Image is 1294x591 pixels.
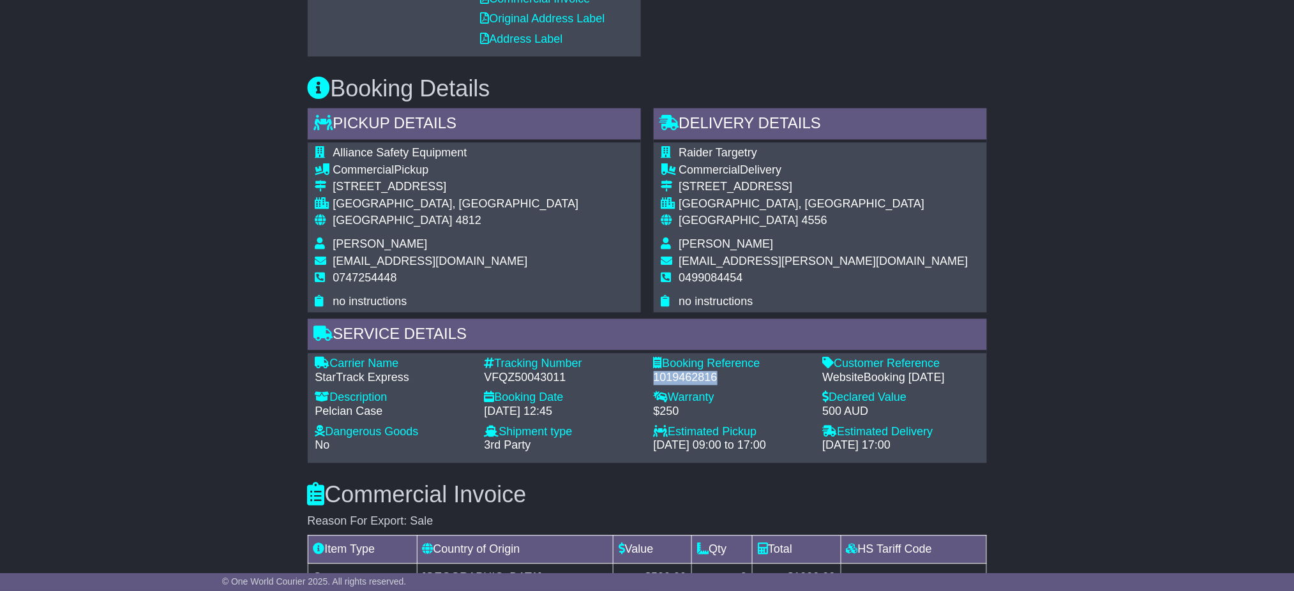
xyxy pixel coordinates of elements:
div: Reason For Export: Sale [308,515,987,529]
div: [DATE] 09:00 to 17:00 [654,439,810,453]
span: 0747254448 [333,272,397,285]
span: 3rd Party [485,439,531,452]
span: [EMAIL_ADDRESS][DOMAIN_NAME] [333,255,528,268]
div: Carrier Name [315,357,472,371]
div: Customer Reference [823,357,979,371]
div: [GEOGRAPHIC_DATA], [GEOGRAPHIC_DATA] [333,198,579,212]
td: Value [613,535,691,564]
span: Commercial [333,164,395,177]
div: Estimated Pickup [654,426,810,440]
div: StarTrack Express [315,371,472,385]
div: WebsiteBooking [DATE] [823,371,979,385]
div: [STREET_ADDRESS] [679,181,968,195]
div: Pelcian Case [315,405,472,419]
div: Pickup Details [308,108,641,143]
div: $250 [654,405,810,419]
div: Service Details [308,319,987,354]
div: 1019462816 [654,371,810,385]
div: Description [315,391,472,405]
div: [GEOGRAPHIC_DATA], [GEOGRAPHIC_DATA] [679,198,968,212]
span: 4556 [802,214,827,227]
div: Estimated Delivery [823,426,979,440]
div: [DATE] 17:00 [823,439,979,453]
span: [PERSON_NAME] [333,238,428,251]
span: 4812 [456,214,481,227]
td: HS Tariff Code [841,535,986,564]
td: Item Type [308,535,417,564]
div: Pickup [333,164,579,178]
div: Shipment type [485,426,641,440]
td: Qty [692,535,753,564]
span: [GEOGRAPHIC_DATA] [333,214,453,227]
div: Booking Reference [654,357,810,371]
span: © One World Courier 2025. All rights reserved. [222,576,407,587]
div: [DATE] 12:45 [485,405,641,419]
td: Total [753,535,841,564]
span: [GEOGRAPHIC_DATA] [679,214,799,227]
span: Raider Targetry [679,147,758,160]
div: VFQZ50043011 [485,371,641,385]
span: [EMAIL_ADDRESS][PERSON_NAME][DOMAIN_NAME] [679,255,968,268]
td: Country of Origin [417,535,613,564]
div: [STREET_ADDRESS] [333,181,579,195]
span: no instructions [333,295,407,308]
div: Dangerous Goods [315,426,472,440]
span: 0499084454 [679,272,743,285]
span: no instructions [679,295,753,308]
span: Alliance Safety Equipment [333,147,467,160]
a: Original Address Label [481,12,605,25]
span: Commercial [679,164,741,177]
span: No [315,439,330,452]
div: Delivery Details [654,108,987,143]
div: Tracking Number [485,357,641,371]
a: Address Label [481,33,563,45]
h3: Booking Details [308,76,987,101]
span: [PERSON_NAME] [679,238,774,251]
div: Delivery [679,164,968,178]
h3: Commercial Invoice [308,483,987,508]
div: 500 AUD [823,405,979,419]
div: Booking Date [485,391,641,405]
div: Declared Value [823,391,979,405]
div: Warranty [654,391,810,405]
